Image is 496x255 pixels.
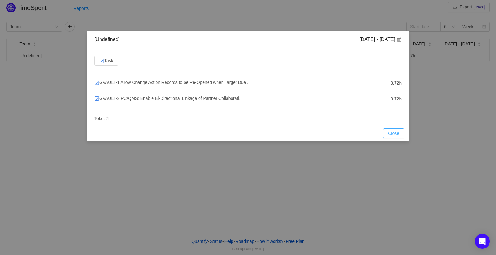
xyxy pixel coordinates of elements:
span: 3.72h [391,80,402,86]
span: GVAULT-1 Allow Change Action Records to be Re-Opened when Target Due ... [94,80,250,85]
span: Total: 7h [94,116,111,121]
span: GVAULT-2 PC/QMS: Enable Bi-Directional Linkage of Partner Collaborati... [94,96,243,101]
img: 10318 [99,58,104,63]
button: Close [383,128,404,138]
span: Task [99,58,113,63]
div: Open Intercom Messenger [475,234,490,249]
img: 10318 [94,80,99,85]
div: [Undefined] [94,36,120,43]
div: [DATE] - [DATE] [359,36,402,43]
span: 3.72h [391,96,402,102]
img: 10318 [94,96,99,101]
